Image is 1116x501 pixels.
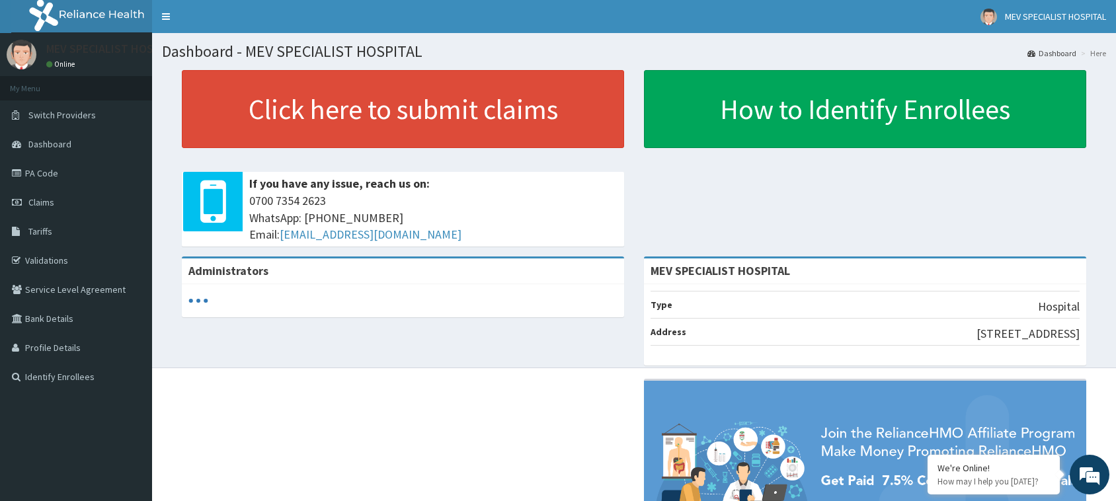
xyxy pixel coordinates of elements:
[188,263,268,278] b: Administrators
[28,225,52,237] span: Tariffs
[1078,48,1106,59] li: Here
[28,109,96,121] span: Switch Providers
[46,43,182,55] p: MEV SPECIALIST HOSPITAL
[976,325,1080,342] p: [STREET_ADDRESS]
[1005,11,1106,22] span: MEV SPECIALIST HOSPITAL
[249,176,430,191] b: If you have any issue, reach us on:
[651,263,790,278] strong: MEV SPECIALIST HOSPITAL
[1027,48,1076,59] a: Dashboard
[651,326,686,338] b: Address
[182,70,624,148] a: Click here to submit claims
[980,9,997,25] img: User Image
[249,192,618,243] span: 0700 7354 2623 WhatsApp: [PHONE_NUMBER] Email:
[280,227,461,242] a: [EMAIL_ADDRESS][DOMAIN_NAME]
[937,462,1050,474] div: We're Online!
[162,43,1106,60] h1: Dashboard - MEV SPECIALIST HOSPITAL
[644,70,1086,148] a: How to Identify Enrollees
[28,196,54,208] span: Claims
[188,291,208,311] svg: audio-loading
[7,40,36,69] img: User Image
[28,138,71,150] span: Dashboard
[937,476,1050,487] p: How may I help you today?
[651,299,672,311] b: Type
[1038,298,1080,315] p: Hospital
[46,59,78,69] a: Online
